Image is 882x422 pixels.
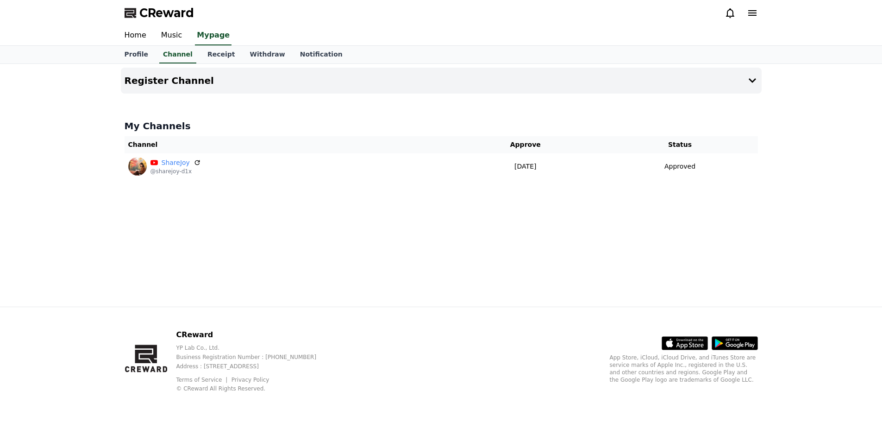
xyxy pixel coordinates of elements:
a: Privacy Policy [231,377,269,383]
button: Register Channel [121,68,762,94]
a: Profile [117,46,156,63]
p: CReward [176,329,331,340]
p: [DATE] [452,162,598,171]
p: @sharejoy-d1x [150,168,201,175]
h4: My Channels [125,120,758,132]
a: Home [117,26,154,45]
p: Business Registration Number : [PHONE_NUMBER] [176,353,331,361]
a: Channel [159,46,196,63]
a: Music [154,26,190,45]
a: Receipt [200,46,243,63]
img: ShareJoy [128,157,147,176]
p: © CReward All Rights Reserved. [176,385,331,392]
h4: Register Channel [125,76,214,86]
th: Status [602,136,758,153]
p: YP Lab Co., Ltd. [176,344,331,352]
a: Withdraw [242,46,292,63]
a: ShareJoy [162,158,190,168]
th: Approve [449,136,602,153]
a: CReward [125,6,194,20]
a: Terms of Service [176,377,229,383]
th: Channel [125,136,449,153]
a: Notification [293,46,350,63]
p: Approved [664,162,695,171]
span: CReward [139,6,194,20]
p: Address : [STREET_ADDRESS] [176,363,331,370]
a: Mypage [195,26,231,45]
p: App Store, iCloud, iCloud Drive, and iTunes Store are service marks of Apple Inc., registered in ... [610,354,758,384]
